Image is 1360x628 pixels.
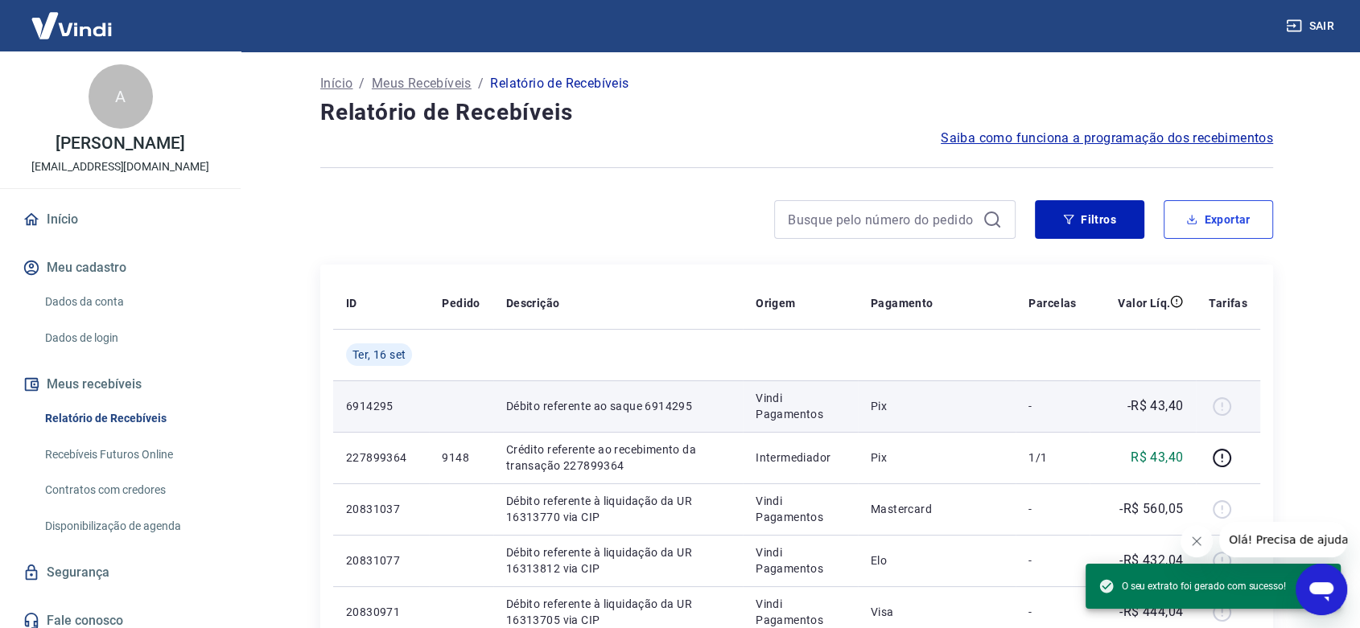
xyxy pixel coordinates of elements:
button: Exportar [1164,200,1273,239]
iframe: Fechar mensagem [1181,525,1213,557]
button: Sair [1283,11,1341,41]
p: -R$ 43,40 [1127,396,1184,416]
img: Vindi [19,1,124,50]
p: Parcelas [1028,295,1076,311]
p: Débito referente ao saque 6914295 [506,398,730,414]
input: Busque pelo número do pedido [788,207,976,232]
p: Pagamento [871,295,933,311]
p: - [1028,604,1076,620]
p: Crédito referente ao recebimento da transação 227899364 [506,441,730,474]
a: Disponibilização de agenda [39,510,221,543]
p: Tarifas [1209,295,1247,311]
p: [EMAIL_ADDRESS][DOMAIN_NAME] [31,158,209,175]
p: ID [346,295,357,311]
p: Mastercard [871,501,1003,517]
p: Visa [871,604,1003,620]
p: / [359,74,365,93]
p: Descrição [506,295,560,311]
a: Saiba como funciona a programação dos recebimentos [941,129,1273,148]
p: Relatório de Recebíveis [490,74,628,93]
p: Pix [871,398,1003,414]
p: Pix [871,449,1003,466]
a: Dados de login [39,322,221,355]
a: Relatório de Recebíveis [39,402,221,435]
a: Contratos com credores [39,474,221,507]
p: - [1028,501,1076,517]
span: O seu extrato foi gerado com sucesso! [1098,578,1286,594]
div: A [89,64,153,129]
p: / [478,74,484,93]
button: Meu cadastro [19,250,221,285]
p: Vindi Pagamentos [756,596,845,628]
p: - [1028,552,1076,568]
button: Meus recebíveis [19,367,221,402]
p: Débito referente à liquidação da UR 16313705 via CIP [506,596,730,628]
h4: Relatório de Recebíveis [320,96,1273,129]
p: -R$ 560,05 [1119,499,1183,519]
p: [PERSON_NAME] [56,135,184,152]
p: Vindi Pagamentos [756,390,845,422]
a: Segurança [19,555,221,590]
a: Dados da conta [39,285,221,318]
p: Valor Líq. [1118,295,1170,311]
a: Início [320,74,352,93]
p: R$ 43,40 [1131,448,1183,467]
a: Recebíveis Futuros Online [39,438,221,471]
p: 20830971 [346,604,416,620]
a: Meus Recebíveis [372,74,472,93]
p: Débito referente à liquidação da UR 16313770 via CIP [506,493,730,525]
p: 9148 [442,449,480,466]
p: Pedido [442,295,480,311]
p: 20831077 [346,552,416,568]
p: -R$ 444,04 [1119,602,1183,622]
iframe: Botão para abrir a janela de mensagens [1296,564,1347,615]
button: Filtros [1035,200,1144,239]
p: -R$ 432,04 [1119,551,1183,570]
p: Débito referente à liquidação da UR 16313812 via CIP [506,544,730,577]
p: Origem [756,295,795,311]
a: Início [19,202,221,237]
span: Olá! Precisa de ajuda? [10,11,135,24]
p: - [1028,398,1076,414]
span: Ter, 16 set [352,347,406,363]
iframe: Mensagem da empresa [1219,522,1347,557]
p: 6914295 [346,398,416,414]
p: 1/1 [1028,449,1076,466]
p: Vindi Pagamentos [756,493,845,525]
p: 227899364 [346,449,416,466]
p: Elo [871,552,1003,568]
p: Intermediador [756,449,845,466]
p: 20831037 [346,501,416,517]
p: Vindi Pagamentos [756,544,845,577]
